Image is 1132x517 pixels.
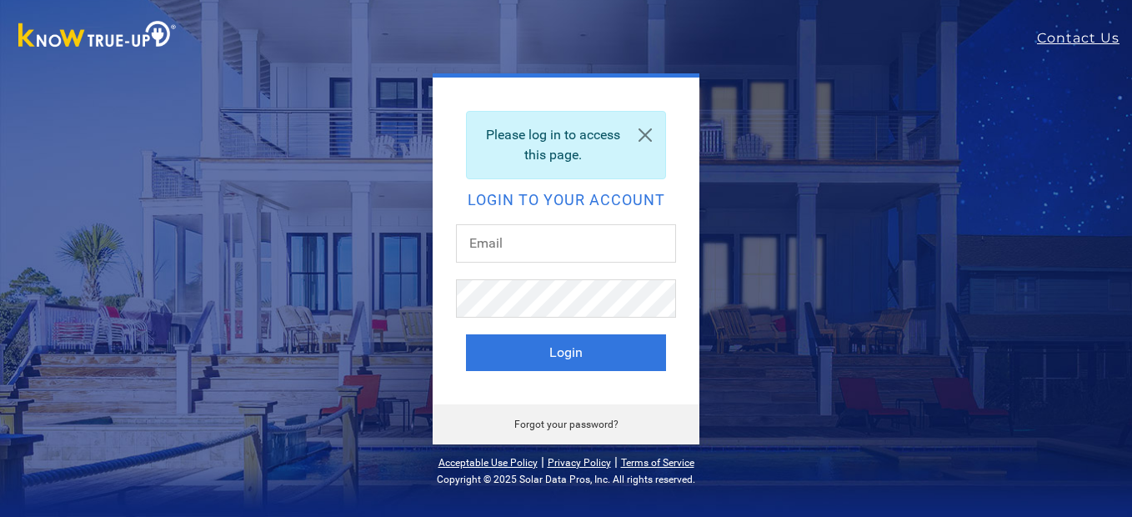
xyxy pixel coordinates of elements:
a: Acceptable Use Policy [438,457,538,469]
h2: Login to your account [466,193,666,208]
a: Forgot your password? [514,419,619,430]
a: Privacy Policy [548,457,611,469]
span: | [614,454,618,469]
a: Terms of Service [621,457,694,469]
span: | [541,454,544,469]
div: Please log in to access this page. [466,111,666,179]
a: Contact Us [1037,28,1132,48]
button: Login [466,334,666,371]
a: Close [625,112,665,158]
img: Know True-Up [10,18,185,55]
input: Email [456,224,676,263]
